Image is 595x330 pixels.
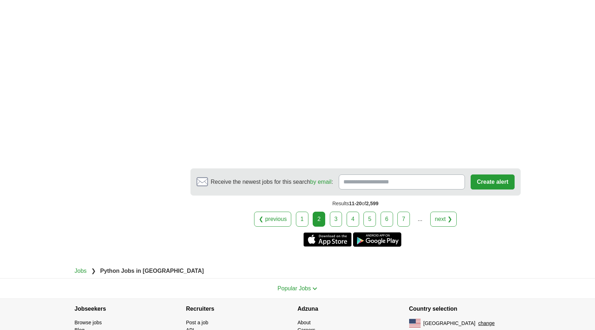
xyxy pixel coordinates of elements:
a: Browse jobs [75,320,102,325]
a: 4 [347,212,359,227]
span: 2,599 [366,201,378,206]
a: 1 [296,212,308,227]
span: Receive the newest jobs for this search : [211,178,333,186]
a: 6 [381,212,393,227]
a: ❮ previous [254,212,291,227]
a: by email [310,179,332,185]
span: 11-20 [349,201,362,206]
button: Create alert [471,174,514,189]
a: About [298,320,311,325]
span: Popular Jobs [278,285,311,291]
span: ❯ [91,268,96,274]
h4: Country selection [409,299,521,319]
a: 5 [363,212,376,227]
button: change [478,320,495,327]
a: 3 [330,212,342,227]
span: [GEOGRAPHIC_DATA] [423,320,476,327]
a: 7 [397,212,410,227]
strong: Python Jobs in [GEOGRAPHIC_DATA] [100,268,204,274]
img: US flag [409,319,421,327]
div: ... [413,212,427,226]
img: toggle icon [312,287,317,290]
a: Post a job [186,320,208,325]
div: Results of [190,196,521,212]
a: Get the Android app [353,232,401,247]
a: Get the iPhone app [303,232,352,247]
a: Jobs [75,268,87,274]
div: 2 [313,212,325,227]
a: next ❯ [430,212,457,227]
